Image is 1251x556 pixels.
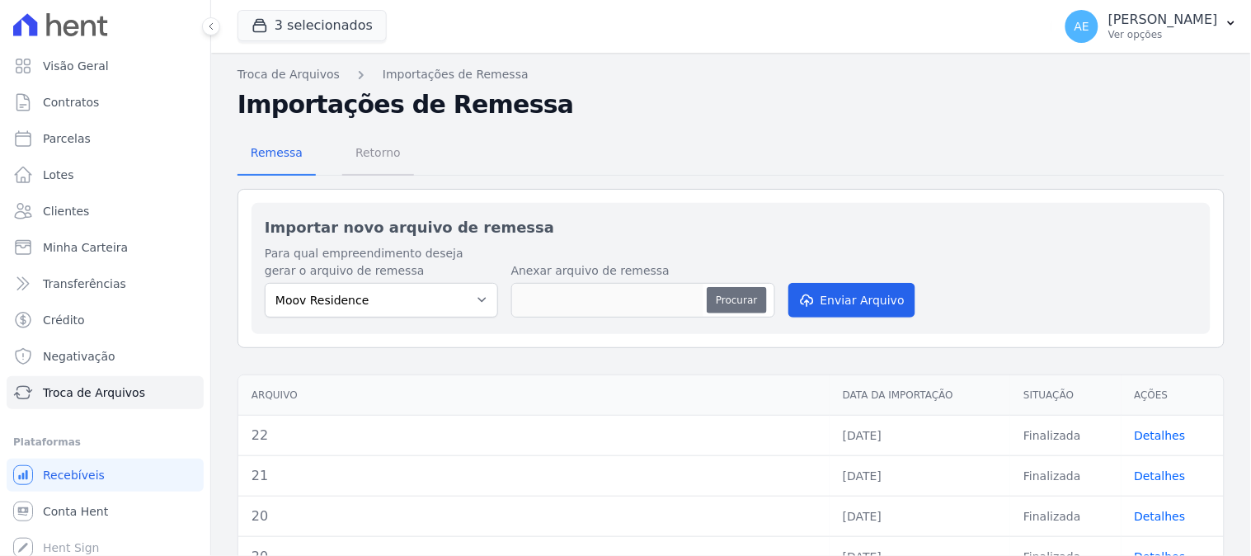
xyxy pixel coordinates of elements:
[7,340,204,373] a: Negativação
[7,495,204,528] a: Conta Hent
[238,133,316,176] a: Remessa
[43,312,85,328] span: Crédito
[265,245,498,280] label: Para qual empreendimento deseja gerar o arquivo de remessa
[7,304,204,337] a: Crédito
[43,203,89,219] span: Clientes
[43,94,99,111] span: Contratos
[13,432,197,452] div: Plataformas
[43,384,145,401] span: Troca de Arquivos
[252,507,816,526] div: 20
[43,348,115,365] span: Negativação
[830,415,1010,455] td: [DATE]
[43,276,126,292] span: Transferências
[1122,375,1224,416] th: Ações
[346,136,411,169] span: Retorno
[830,375,1010,416] th: Data da Importação
[43,503,108,520] span: Conta Hent
[1108,12,1218,28] p: [PERSON_NAME]
[238,66,1225,83] nav: Breadcrumb
[238,90,1225,120] h2: Importações de Remessa
[238,133,414,176] nav: Tab selector
[7,195,204,228] a: Clientes
[238,375,830,416] th: Arquivo
[7,267,204,300] a: Transferências
[7,49,204,82] a: Visão Geral
[511,262,775,280] label: Anexar arquivo de remessa
[43,58,109,74] span: Visão Geral
[342,133,414,176] a: Retorno
[707,287,766,313] button: Procurar
[1010,375,1121,416] th: Situação
[7,86,204,119] a: Contratos
[7,122,204,155] a: Parcelas
[265,216,1197,238] h2: Importar novo arquivo de remessa
[1135,429,1186,442] a: Detalhes
[252,466,816,486] div: 21
[1010,415,1121,455] td: Finalizada
[43,239,128,256] span: Minha Carteira
[7,459,204,492] a: Recebíveis
[7,376,204,409] a: Troca de Arquivos
[1052,3,1251,49] button: AE [PERSON_NAME] Ver opções
[1135,469,1186,483] a: Detalhes
[241,136,313,169] span: Remessa
[7,231,204,264] a: Minha Carteira
[1108,28,1218,41] p: Ver opções
[252,426,816,445] div: 22
[383,66,529,83] a: Importações de Remessa
[830,455,1010,496] td: [DATE]
[238,10,387,41] button: 3 selecionados
[1010,496,1121,536] td: Finalizada
[1075,21,1089,32] span: AE
[1135,510,1186,523] a: Detalhes
[238,66,340,83] a: Troca de Arquivos
[43,130,91,147] span: Parcelas
[1010,455,1121,496] td: Finalizada
[43,467,105,483] span: Recebíveis
[830,496,1010,536] td: [DATE]
[788,283,915,318] button: Enviar Arquivo
[43,167,74,183] span: Lotes
[7,158,204,191] a: Lotes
